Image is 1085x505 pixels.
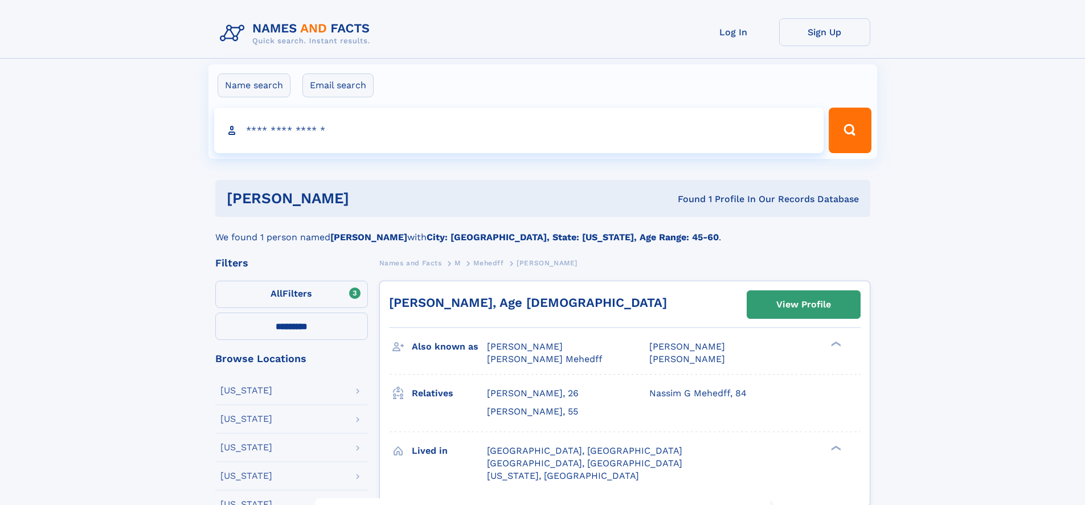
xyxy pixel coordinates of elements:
[649,354,725,364] span: [PERSON_NAME]
[776,291,831,318] div: View Profile
[389,295,667,310] a: [PERSON_NAME], Age [DEMOGRAPHIC_DATA]
[487,341,563,352] span: [PERSON_NAME]
[688,18,779,46] a: Log In
[455,259,461,267] span: M
[215,258,368,268] div: Filters
[487,458,682,469] span: [GEOGRAPHIC_DATA], [GEOGRAPHIC_DATA]
[412,384,487,403] h3: Relatives
[487,445,682,456] span: [GEOGRAPHIC_DATA], [GEOGRAPHIC_DATA]
[220,443,272,452] div: [US_STATE]
[473,259,503,267] span: Mehedff
[330,232,407,243] b: [PERSON_NAME]
[215,354,368,364] div: Browse Locations
[455,256,461,270] a: M
[487,387,579,400] a: [PERSON_NAME], 26
[513,193,859,206] div: Found 1 Profile In Our Records Database
[412,337,487,356] h3: Also known as
[828,340,842,348] div: ❯
[747,291,860,318] a: View Profile
[829,108,871,153] button: Search Button
[218,73,290,97] label: Name search
[487,354,603,364] span: [PERSON_NAME] Mehedff
[220,386,272,395] div: [US_STATE]
[649,341,725,352] span: [PERSON_NAME]
[379,256,442,270] a: Names and Facts
[412,441,487,461] h3: Lived in
[779,18,870,46] a: Sign Up
[220,414,272,424] div: [US_STATE]
[828,444,842,451] div: ❯
[649,387,747,400] a: Nassim G Mehedff, 84
[487,405,578,418] a: [PERSON_NAME], 55
[473,256,503,270] a: Mehedff
[214,108,824,153] input: search input
[215,18,379,49] img: Logo Names and Facts
[271,288,282,299] span: All
[487,470,639,481] span: [US_STATE], [GEOGRAPHIC_DATA]
[215,217,870,244] div: We found 1 person named with .
[227,191,514,206] h1: [PERSON_NAME]
[215,281,368,308] label: Filters
[220,471,272,481] div: [US_STATE]
[302,73,374,97] label: Email search
[517,259,578,267] span: [PERSON_NAME]
[427,232,719,243] b: City: [GEOGRAPHIC_DATA], State: [US_STATE], Age Range: 45-60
